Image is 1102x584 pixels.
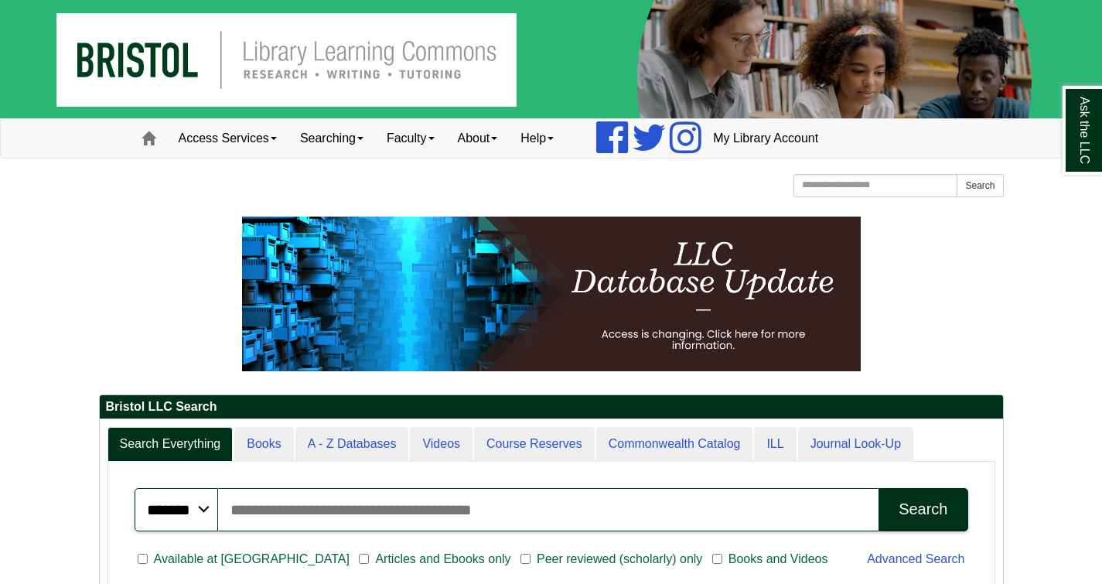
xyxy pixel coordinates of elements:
[242,217,861,371] img: HTML tutorial
[369,550,517,569] span: Articles and Ebooks only
[107,427,234,462] a: Search Everything
[138,552,148,566] input: Available at [GEOGRAPHIC_DATA]
[474,427,595,462] a: Course Reserves
[295,427,409,462] a: A - Z Databases
[596,427,753,462] a: Commonwealth Catalog
[234,427,293,462] a: Books
[410,427,473,462] a: Videos
[798,427,913,462] a: Journal Look-Up
[879,488,967,531] button: Search
[167,119,288,158] a: Access Services
[509,119,565,158] a: Help
[899,500,947,518] div: Search
[867,552,964,565] a: Advanced Search
[148,550,356,569] span: Available at [GEOGRAPHIC_DATA]
[288,119,375,158] a: Searching
[754,427,796,462] a: ILL
[359,552,369,566] input: Articles and Ebooks only
[531,550,708,569] span: Peer reviewed (scholarly) only
[712,552,722,566] input: Books and Videos
[701,119,830,158] a: My Library Account
[722,550,834,569] span: Books and Videos
[957,174,1003,197] button: Search
[446,119,510,158] a: About
[520,552,531,566] input: Peer reviewed (scholarly) only
[375,119,446,158] a: Faculty
[100,395,1003,419] h2: Bristol LLC Search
